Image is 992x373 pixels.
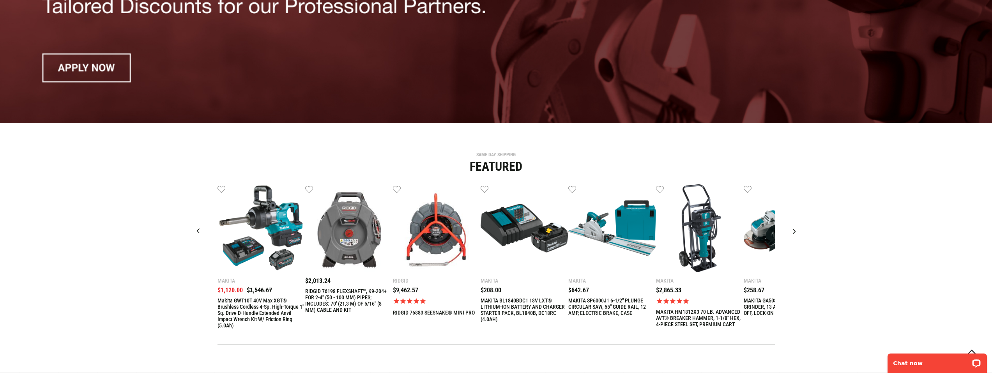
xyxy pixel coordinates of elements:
[568,297,656,316] a: MAKITA SP6000J1 6-1/2" PLUNGE CIRCULAR SAW, 55" GUIDE RAIL, 12 AMP, ELECTRIC BRAKE, CASE
[247,286,272,294] span: $1,546.67
[217,297,305,329] a: Makita GWT10T 40V max XGT® Brushless Cordless 4‑Sp. High‑Torque 1" Sq. Drive D‑Handle Extended An...
[305,277,331,285] span: $2,013.24
[882,348,992,373] iframe: LiveChat chat widget
[393,297,481,305] span: Rated 5.0 out of 5 stars 1 reviews
[568,278,656,283] div: Makita
[393,309,475,316] a: RIDGID 76883 SEESNAKE® MINI PRO
[217,184,305,272] img: Makita GWT10T 40V max XGT® Brushless Cordless 4‑Sp. High‑Torque 1" Sq. Drive D‑Handle Extended An...
[656,184,744,274] a: MAKITA HM1812X3 70 LB. ADVANCED AVT® BREAKER HAMMER, 1-1/8" HEX, 4-PIECE STEEL SET, PREMIUM CART
[744,184,831,272] img: MAKITA GA5080 5" X-LOCK SJS™ ANGLE GRINDER, 13 AMP, 5/8"-11, NO LOCK-OFF, LOCK-ON
[656,309,744,327] a: MAKITA HM1812X3 70 LB. ADVANCED AVT® BREAKER HAMMER, 1-1/8" HEX, 4-PIECE STEEL SET, PREMIUM CART
[656,184,744,272] img: MAKITA HM1812X3 70 LB. ADVANCED AVT® BREAKER HAMMER, 1-1/8" HEX, 4-PIECE STEEL SET, PREMIUM CART
[568,286,589,294] span: $642.67
[744,278,831,283] div: Makita
[744,286,764,294] span: $258.67
[393,286,418,294] span: $9,462.57
[393,184,481,274] a: RIDGID 76883 SEESNAKE® MINI PRO
[217,286,243,294] span: $1,120.00
[481,286,501,294] span: $208.00
[481,297,568,322] a: MAKITA BL1840BDC1 18V LXT® LITHIUM-ION BATTERY AND CHARGER STARTER PACK, BL1840B, DC18RC (4.0AH)
[656,286,681,294] span: $2,865.33
[744,297,831,316] a: MAKITA GA5080 5" X-LOCK SJS™ ANGLE GRINDER, 13 AMP, 5/8"-11, NO LOCK-OFF, LOCK-ON
[568,184,656,272] img: MAKITA SP6000J1 6-1/2" PLUNGE CIRCULAR SAW, 55" GUIDE RAIL, 12 AMP, ELECTRIC BRAKE, CASE
[393,278,481,283] div: Ridgid
[568,184,656,274] a: MAKITA SP6000J1 6-1/2" PLUNGE CIRCULAR SAW, 55" GUIDE RAIL, 12 AMP, ELECTRIC BRAKE, CASE
[656,278,744,283] div: Makita
[305,288,393,313] a: RIDGID 76198 FLEXSHAFT™, K9-204+ FOR 2-4" (50 - 100 MM) PIPES; INCLUDES: 70' (21,3 M) OF 5/16" (8...
[656,297,744,305] span: Rated 5.0 out of 5 stars 1 reviews
[217,160,775,173] div: Featured
[481,184,568,272] img: MAKITA BL1840BDC1 18V LXT® LITHIUM-ION BATTERY AND CHARGER STARTER PACK, BL1840B, DC18RC (4.0AH)
[305,184,393,272] img: RIDGID 76198 FLEXSHAFT™, K9-204+ FOR 2-4
[744,184,831,274] a: MAKITA GA5080 5" X-LOCK SJS™ ANGLE GRINDER, 13 AMP, 5/8"-11, NO LOCK-OFF, LOCK-ON
[217,184,305,274] a: Makita GWT10T 40V max XGT® Brushless Cordless 4‑Sp. High‑Torque 1" Sq. Drive D‑Handle Extended An...
[217,152,775,157] div: SAME DAY SHIPPING
[217,278,305,283] div: Makita
[481,184,568,274] a: MAKITA BL1840BDC1 18V LXT® LITHIUM-ION BATTERY AND CHARGER STARTER PACK, BL1840B, DC18RC (4.0AH)
[481,278,568,283] div: Makita
[305,184,393,274] a: RIDGID 76198 FLEXSHAFT™, K9-204+ FOR 2-4
[393,184,481,272] img: RIDGID 76883 SEESNAKE® MINI PRO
